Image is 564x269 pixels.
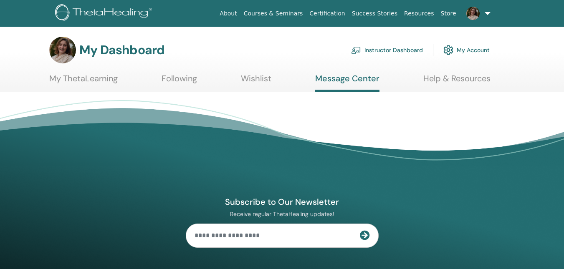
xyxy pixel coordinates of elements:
a: My Account [443,41,490,59]
a: About [216,6,240,21]
img: default.jpg [466,7,480,20]
a: Following [162,73,197,90]
img: cog.svg [443,43,453,57]
a: Help & Resources [423,73,491,90]
a: Success Stories [349,6,401,21]
h4: Subscribe to Our Newsletter [186,196,379,207]
a: Instructor Dashboard [351,41,423,59]
a: Certification [306,6,348,21]
h3: My Dashboard [79,43,164,58]
a: Resources [401,6,438,21]
img: chalkboard-teacher.svg [351,46,361,54]
a: Courses & Seminars [240,6,306,21]
a: Message Center [315,73,379,92]
a: Wishlist [241,73,271,90]
img: default.jpg [49,37,76,63]
p: Receive regular ThetaHealing updates! [186,210,379,218]
img: logo.png [55,4,155,23]
a: Store [438,6,460,21]
a: My ThetaLearning [49,73,118,90]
